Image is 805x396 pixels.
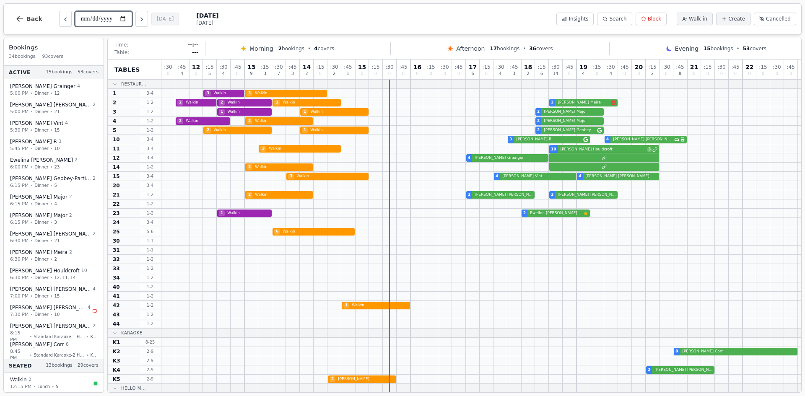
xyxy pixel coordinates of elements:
[140,109,160,115] span: 1 - 2
[358,64,366,70] span: 15
[86,352,89,358] span: •
[579,64,587,70] span: 19
[388,72,391,76] span: 0
[69,249,72,256] span: 2
[30,238,33,244] span: •
[212,91,242,96] span: Walkin
[69,212,72,219] span: 2
[716,13,750,25] button: Create
[551,100,553,106] span: 2
[537,109,540,115] span: 2
[188,41,198,48] span: --:--
[55,238,60,244] span: 21
[34,127,48,133] span: Dinner
[69,194,72,201] span: 2
[34,311,48,318] span: Dinner
[648,16,661,22] span: Block
[34,352,84,358] span: Standard Karaoke-2 Hour
[34,333,84,339] span: Standard Karaoke-1 Hour
[731,65,739,70] span: : 45
[10,376,27,383] span: Walkin
[430,72,432,76] span: 0
[91,333,96,339] span: K4
[281,100,339,106] span: Walkin
[5,320,102,347] button: [PERSON_NAME] [PERSON_NAME]28:15 PM•Standard Karaoke-1 Hour•K4
[10,292,29,300] span: 7:00 PM
[219,65,227,70] span: : 30
[121,81,146,87] span: Restaur...
[55,219,57,225] span: 3
[728,16,745,22] span: Create
[50,274,53,281] span: •
[454,65,462,70] span: : 45
[416,72,418,76] span: 0
[720,72,723,76] span: 0
[37,383,50,390] span: Lunch
[34,274,48,281] span: Dinner
[303,64,311,70] span: 14
[623,72,626,76] span: 0
[529,46,536,52] span: 36
[247,64,255,70] span: 13
[247,91,252,96] span: 3
[10,101,91,108] span: [PERSON_NAME] [PERSON_NAME]
[556,13,594,25] button: Insights
[413,64,421,70] span: 16
[10,348,28,362] span: 8:45 PM
[10,194,68,200] span: [PERSON_NAME] Major
[444,72,446,76] span: 0
[34,293,48,299] span: Dinner
[219,109,225,115] span: 1
[34,201,48,207] span: Dinner
[527,72,529,76] span: 2
[55,127,60,133] span: 15
[10,90,29,97] span: 5:00 PM
[30,293,33,299] span: •
[596,72,598,76] span: 0
[196,20,218,26] span: [DATE]
[305,72,308,76] span: 2
[195,72,197,76] span: 0
[55,293,60,299] span: 15
[264,72,266,76] span: 3
[10,219,29,226] span: 6:15 PM
[9,43,99,52] h3: Bookings
[773,65,781,70] span: : 30
[34,164,48,170] span: Dinner
[249,44,273,53] span: Morning
[10,256,29,263] span: 6:30 PM
[56,383,58,390] span: 5
[30,127,33,133] span: •
[278,46,282,52] span: 2
[140,118,160,124] span: 1 - 2
[776,72,778,76] span: 0
[553,72,558,76] span: 14
[5,172,102,192] button: [PERSON_NAME] Geobey-Partick26:15 PM•Dinner•5
[140,99,160,106] span: 1 - 2
[5,373,102,393] button: Walkin 212:15 PM•Lunch•5
[275,65,283,70] span: : 30
[456,44,485,53] span: Afternoon
[302,109,308,115] span: 1
[662,65,670,70] span: : 30
[30,164,33,170] span: •
[314,46,317,52] span: 4
[314,45,334,52] span: covers
[679,72,681,76] span: 8
[91,352,96,358] span: K2
[250,72,252,76] span: 9
[10,341,64,348] span: [PERSON_NAME] Corr
[344,65,352,70] span: : 45
[402,72,405,76] span: 0
[789,72,792,76] span: 0
[5,154,102,173] button: Ewelina [PERSON_NAME]26:00 PM•Dinner•23
[482,65,490,70] span: : 15
[34,256,48,262] span: Dinner
[737,45,740,52] span: •
[50,90,53,96] span: •
[704,46,711,52] span: 15
[690,64,698,70] span: 21
[274,100,280,106] span: 1
[10,212,68,219] span: [PERSON_NAME] Major
[113,109,116,115] span: 3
